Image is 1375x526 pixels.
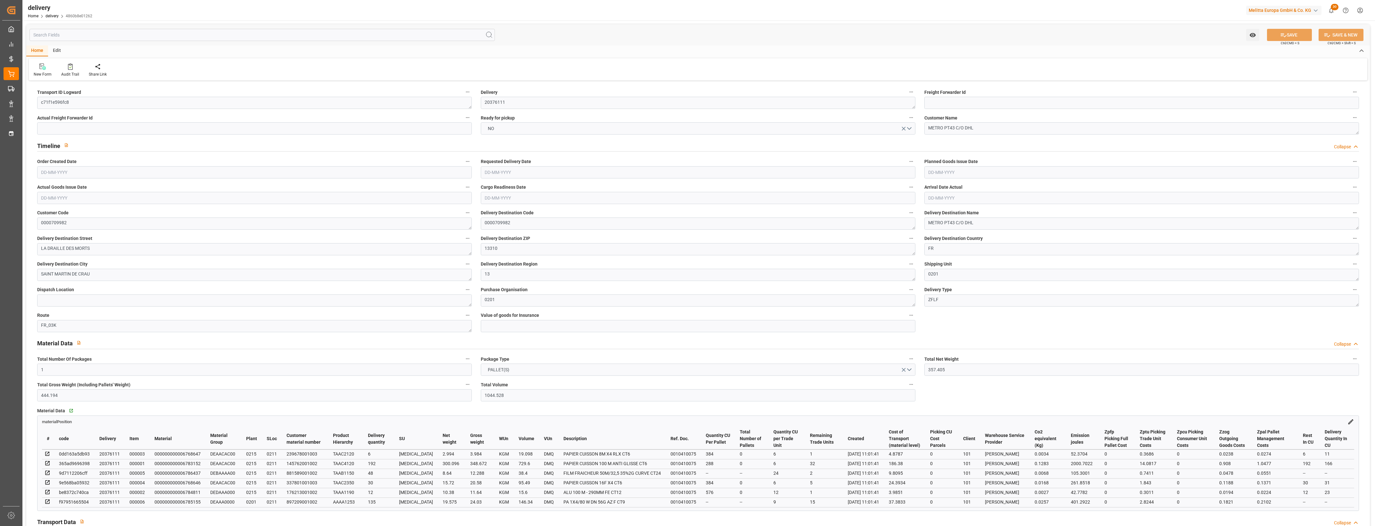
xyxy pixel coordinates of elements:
th: Total Number of Pallets [735,428,769,449]
div: 0.0068 [1035,469,1061,477]
th: Material [150,428,205,449]
div: 20376111 [99,469,120,477]
textarea: 0201 [924,269,1359,281]
div: 0 [740,450,764,458]
th: Zpal Pallet Management Costs [1252,428,1298,449]
button: Delivery Destination Name [1351,209,1359,217]
a: materialPosition [42,419,72,424]
div: 30 [368,479,389,487]
span: Cargo Readiness Date [481,184,526,191]
div: [PERSON_NAME] [985,450,1025,458]
th: Quantity CU per Trade Unit [769,428,805,449]
span: Delivery Destination Street [37,235,92,242]
div: 337801001003 [287,479,323,487]
th: Ref. Doc. [666,428,701,449]
button: Delivery Destination ZIP [907,234,915,242]
th: code [54,428,95,449]
button: Ready for pickup [907,113,915,122]
span: Material Data [37,407,65,414]
div: 2.994 [443,450,461,458]
div: -- [1303,469,1315,477]
button: View description [60,139,72,151]
div: 95.49 [519,479,534,487]
div: 0215 [246,479,257,487]
div: 5 [810,479,838,487]
button: Planned Goods Issue Date [1351,157,1359,166]
button: SAVE [1267,29,1312,41]
div: 0 [1104,460,1130,467]
textarea: 0201 [481,294,915,307]
input: DD-MM-YYYY [481,166,915,178]
div: 0.1188 [1219,479,1247,487]
div: 0215 [246,460,257,467]
div: 1.843 [1140,479,1167,487]
div: 20376111 [99,460,120,467]
input: DD-MM-YYYY [37,192,472,204]
div: Melitta Europa GmbH & Co. KG [1246,6,1321,15]
div: 000003 [129,450,145,458]
h2: Material Data [37,339,73,348]
th: Client [958,428,980,449]
span: Delivery Destination ZIP [481,235,530,242]
textarea: 20376111 [481,97,915,109]
th: VUn [539,428,559,449]
div: 0 [1104,450,1130,458]
textarea: c71f1e596fc8 [37,97,472,109]
th: Customer material number [282,428,328,449]
div: DMQ [544,479,554,487]
th: Zpcu Picking Consumer Unit Costs [1172,428,1215,449]
input: DD-MM-YYYY [924,192,1359,204]
div: 261.8518 [1071,479,1095,487]
div: 20.58 [470,479,489,487]
span: Order Created Date [37,158,77,165]
button: Customer Name [1351,113,1359,122]
button: Total Gross Weight (Including Pallets' Weight) [463,380,472,389]
div: 2 [810,469,838,477]
div: 20376111 [99,450,120,458]
input: DD-MM-YYYY [924,166,1359,178]
div: 0215 [246,469,257,477]
button: Dispatch Location [463,285,472,294]
div: 12.288 [470,469,489,477]
th: Item [125,428,150,449]
div: 192 [1303,460,1315,467]
div: KGM [499,479,509,487]
div: 9d7112206cff [59,469,90,477]
th: Plant [241,428,262,449]
div: [PERSON_NAME] [985,469,1025,477]
div: Collapse [1334,341,1351,348]
div: 0.0238 [1219,450,1247,458]
th: Delivery Quantity In CU [1320,428,1354,449]
span: Total Number Of Packages [37,356,92,363]
div: 24.3934 [889,479,921,487]
th: Emission joules [1066,428,1100,449]
button: Transport ID Logward [463,88,472,96]
th: SU [394,428,438,449]
button: Delivery Destination Street [463,234,472,242]
th: WUn [494,428,514,449]
div: TAAB1150 [333,469,359,477]
button: Freight Forwarder Id [1351,88,1359,96]
div: 101 [963,450,975,458]
button: Cargo Readiness Date [907,183,915,191]
div: 3.984 [470,450,489,458]
div: 38.4 [519,469,534,477]
span: 30 [1331,4,1338,10]
div: 0.1371 [1257,479,1293,487]
div: Collapse [1334,144,1351,150]
button: Value of goods for Insurance [907,311,915,319]
div: KGM [499,450,509,458]
div: 52.3704 [1071,450,1095,458]
span: Actual Goods Issue Date [37,184,87,191]
div: 0.0034 [1035,450,1061,458]
div: Edit [48,45,66,56]
button: Actual Goods Issue Date [463,183,472,191]
button: open menu [1246,29,1259,41]
th: Zzog Outgoing Goods Costs [1214,428,1252,449]
a: Home [28,14,38,18]
div: [MEDICAL_DATA] [399,469,433,477]
textarea: FR [924,243,1359,255]
div: 186.38 [889,460,921,467]
a: delivery [46,14,59,18]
